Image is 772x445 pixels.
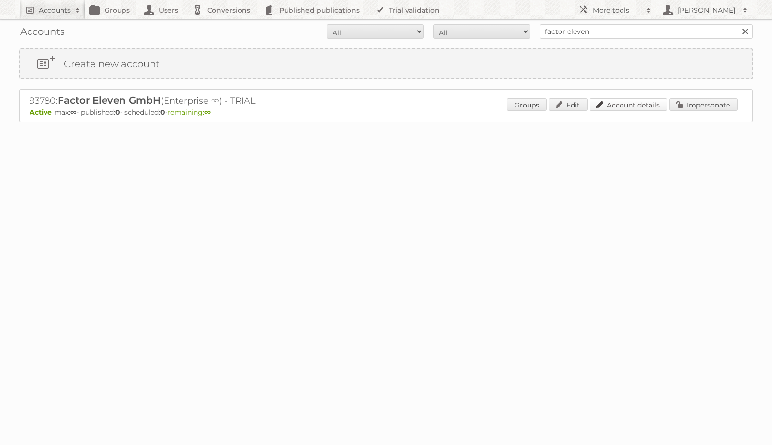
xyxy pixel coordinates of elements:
a: Impersonate [669,98,738,111]
a: Create new account [20,49,752,78]
strong: 0 [160,108,165,117]
h2: [PERSON_NAME] [675,5,738,15]
h2: 93780: (Enterprise ∞) - TRIAL [30,94,368,107]
span: Factor Eleven GmbH [58,94,161,106]
a: Edit [549,98,588,111]
strong: ∞ [204,108,211,117]
h2: Accounts [39,5,71,15]
strong: ∞ [70,108,76,117]
p: max: - published: - scheduled: - [30,108,742,117]
a: Groups [507,98,547,111]
span: remaining: [167,108,211,117]
a: Account details [590,98,667,111]
strong: 0 [115,108,120,117]
h2: More tools [593,5,641,15]
span: Active [30,108,54,117]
